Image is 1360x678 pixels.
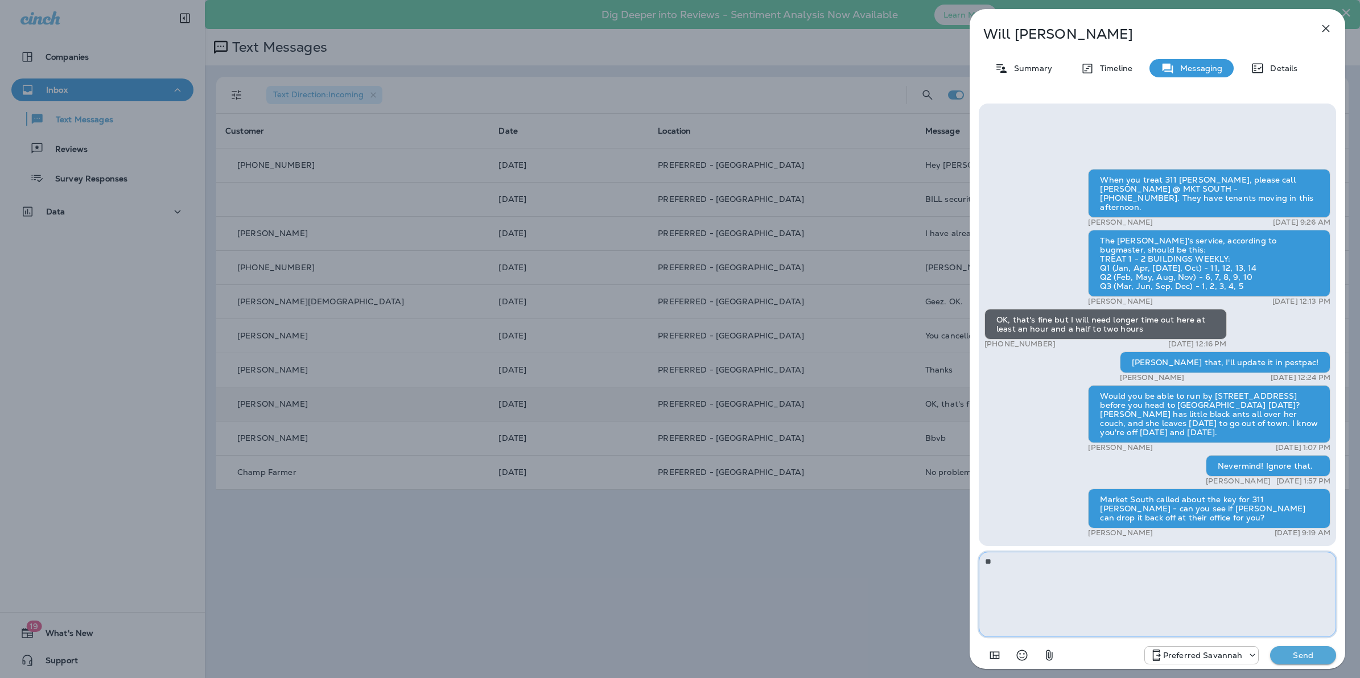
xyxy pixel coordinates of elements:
[1270,646,1336,664] button: Send
[1168,340,1226,349] p: [DATE] 12:16 PM
[1088,443,1153,452] p: [PERSON_NAME]
[1276,443,1330,452] p: [DATE] 1:07 PM
[1273,218,1330,227] p: [DATE] 9:26 AM
[983,644,1006,667] button: Add in a premade template
[1279,650,1327,660] p: Send
[1088,385,1330,443] div: Would you be able to run by [STREET_ADDRESS] before you head to [GEOGRAPHIC_DATA] [DATE]? [PERSON...
[1088,169,1330,218] div: When you treat 311 [PERSON_NAME], please call [PERSON_NAME] @ MKT SOUTH - [PHONE_NUMBER]. They ha...
[1120,352,1330,373] div: [PERSON_NAME] that, I'll update it in pestpac!
[1088,489,1330,528] div: Market South called about the key for 311 [PERSON_NAME] - can you see if [PERSON_NAME] can drop i...
[1275,528,1330,538] p: [DATE] 9:19 AM
[1271,373,1330,382] p: [DATE] 12:24 PM
[1174,64,1222,73] p: Messaging
[983,26,1294,42] p: Will [PERSON_NAME]
[1276,477,1330,486] p: [DATE] 1:57 PM
[1272,297,1330,306] p: [DATE] 12:13 PM
[1088,218,1153,227] p: [PERSON_NAME]
[1120,373,1185,382] p: [PERSON_NAME]
[1163,651,1243,660] p: Preferred Savannah
[1088,230,1330,297] div: The [PERSON_NAME]'s service, according to bugmaster, should be this: TREAT 1 - 2 BUILDINGS WEEKLY...
[1264,64,1297,73] p: Details
[984,340,1056,349] p: [PHONE_NUMBER]
[1088,297,1153,306] p: [PERSON_NAME]
[1145,648,1259,662] div: +1 (912) 461-3419
[1094,64,1132,73] p: Timeline
[1011,644,1033,667] button: Select an emoji
[1088,528,1153,538] p: [PERSON_NAME]
[1008,64,1052,73] p: Summary
[984,309,1227,340] div: OK, that's fine but I will need longer time out here at least an hour and a half to two hours
[1206,455,1330,477] div: Nevermind! Ignore that.
[1206,477,1271,486] p: [PERSON_NAME]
